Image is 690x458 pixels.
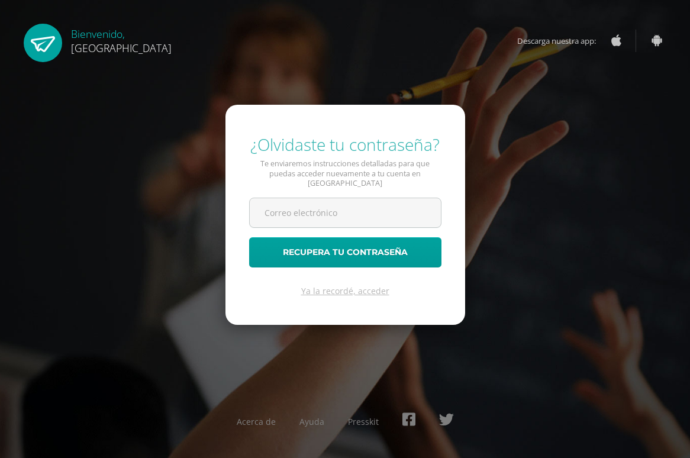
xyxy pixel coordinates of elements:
input: Correo electrónico [250,198,441,227]
p: Te enviaremos instrucciones detalladas para que puedas acceder nuevamente a tu cuenta en [GEOGRAP... [249,159,441,188]
a: Acerca de [237,416,276,427]
div: Bienvenido, [71,24,172,55]
span: [GEOGRAPHIC_DATA] [71,41,172,55]
a: Ya la recordé, acceder [301,285,389,296]
a: Ayuda [299,416,324,427]
button: Recupera tu contraseña [249,237,441,267]
div: ¿Olvidaste tu contraseña? [249,133,441,156]
a: Presskit [348,416,379,427]
span: Descarga nuestra app: [517,30,608,52]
